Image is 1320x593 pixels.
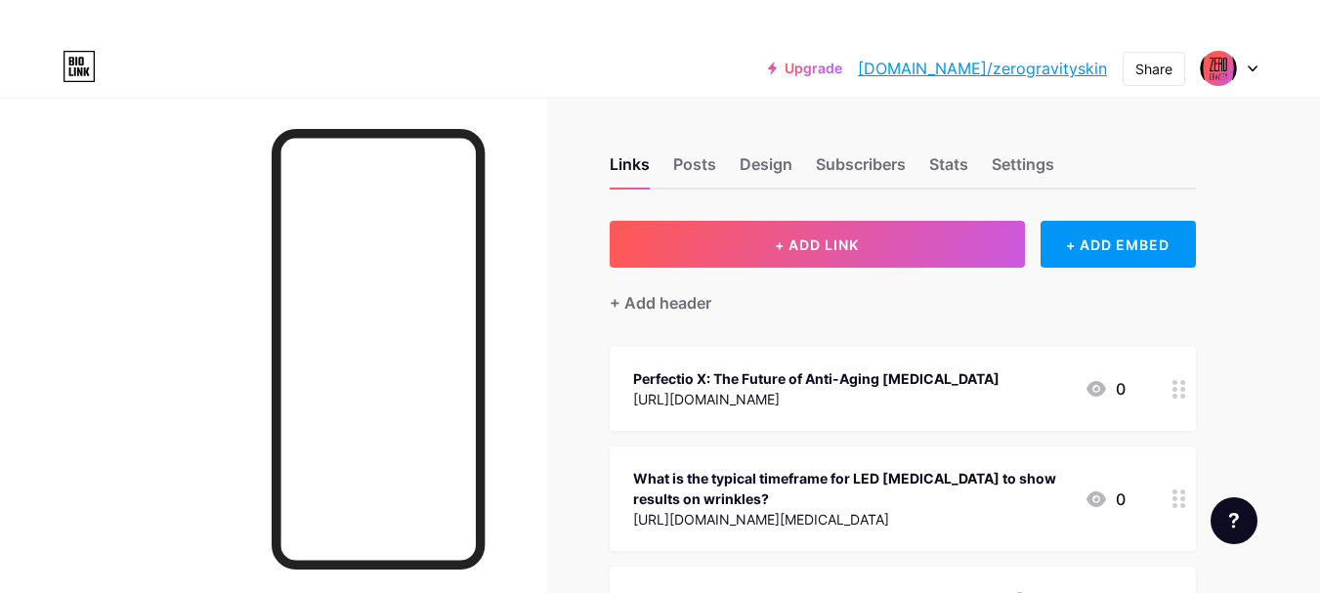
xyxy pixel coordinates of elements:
a: [DOMAIN_NAME]/zerogravityskin [858,57,1107,80]
div: What is the typical timeframe for LED [MEDICAL_DATA] to show results on wrinkles? [633,468,1069,509]
div: Design [740,152,792,188]
img: zerogravityskin [1200,50,1237,87]
div: [URL][DOMAIN_NAME] [633,389,1000,409]
div: 0 [1085,377,1126,401]
div: Settings [992,152,1054,188]
div: + Add header [610,291,711,315]
div: Stats [929,152,968,188]
div: Share [1135,59,1172,79]
div: Posts [673,152,716,188]
div: Links [610,152,650,188]
span: + ADD LINK [775,236,859,253]
div: [URL][DOMAIN_NAME][MEDICAL_DATA] [633,509,1069,529]
div: 0 [1085,487,1126,511]
div: + ADD EMBED [1041,221,1196,268]
button: + ADD LINK [610,221,1025,268]
div: Perfectio X: The Future of Anti-Aging [MEDICAL_DATA] [633,368,1000,389]
a: Upgrade [768,61,842,76]
div: Subscribers [816,152,906,188]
